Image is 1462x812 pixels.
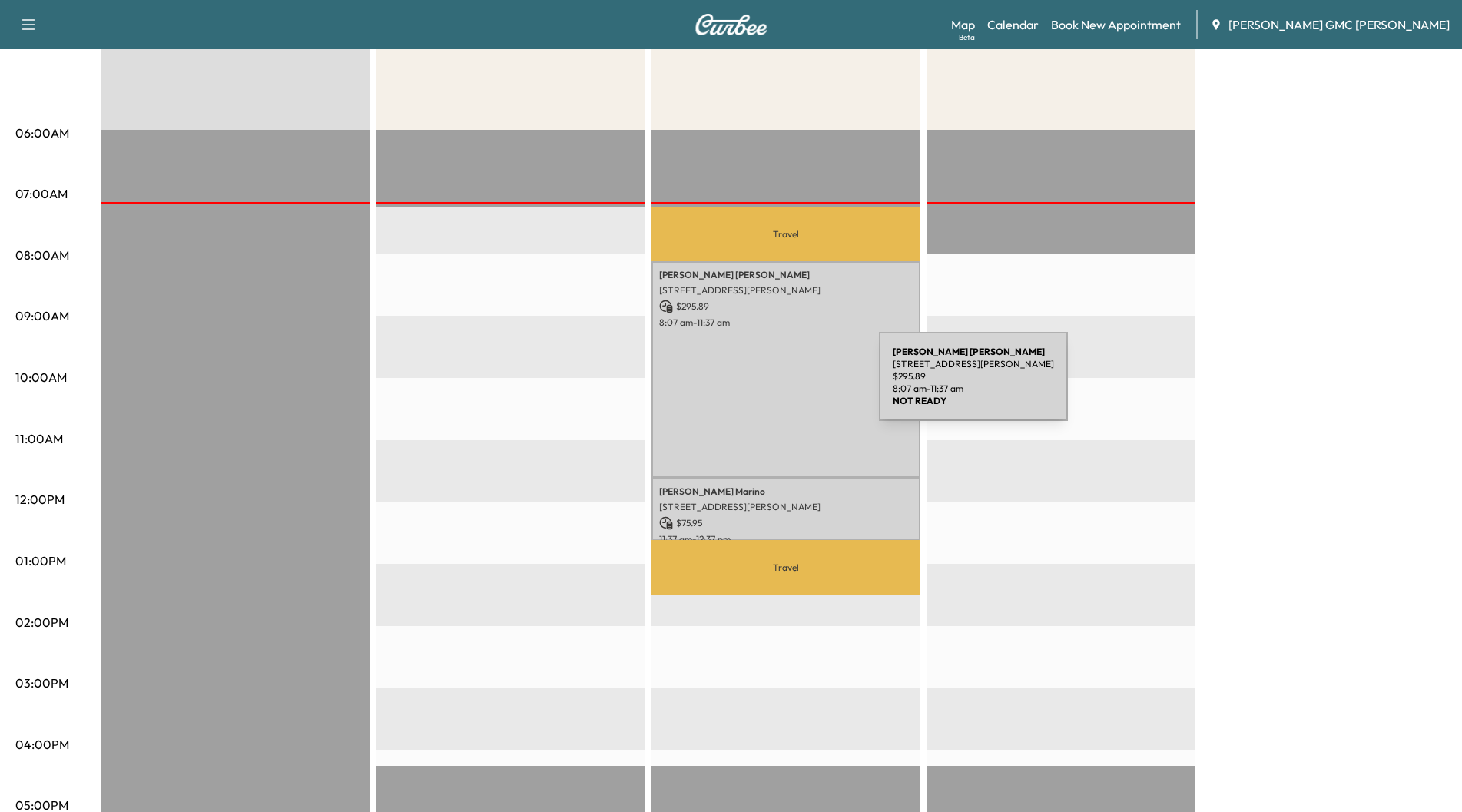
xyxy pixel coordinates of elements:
p: Travel [651,540,920,595]
p: 8:07 am - 11:37 am [893,383,1054,395]
b: [PERSON_NAME] [PERSON_NAME] [893,346,1045,357]
img: Curbee Logo [695,14,768,35]
p: 07:00AM [15,184,68,203]
a: MapBeta [951,15,975,34]
p: [STREET_ADDRESS][PERSON_NAME] [659,284,913,297]
p: $ 75.95 [659,516,913,530]
p: [PERSON_NAME] Marino [659,486,913,498]
p: 04:00PM [15,735,69,754]
p: Travel [651,207,920,261]
p: [STREET_ADDRESS][PERSON_NAME] [659,501,913,513]
p: 06:00AM [15,124,69,142]
span: [PERSON_NAME] GMC [PERSON_NAME] [1228,15,1450,34]
p: 10:00AM [15,368,67,386]
p: 02:00PM [15,613,68,631]
p: $ 295.89 [659,300,913,313]
p: $ 295.89 [893,370,1054,383]
p: 03:00PM [15,674,68,692]
p: [PERSON_NAME] [PERSON_NAME] [659,269,913,281]
a: Book New Appointment [1051,15,1181,34]
p: 09:00AM [15,307,69,325]
b: NOT READY [893,395,946,406]
p: 12:00PM [15,490,65,509]
p: 08:00AM [15,246,69,264]
a: Calendar [987,15,1039,34]
p: [STREET_ADDRESS][PERSON_NAME] [893,358,1054,370]
p: 01:00PM [15,552,66,570]
p: 11:37 am - 12:37 pm [659,533,913,545]
p: 8:07 am - 11:37 am [659,317,913,329]
div: Beta [959,31,975,43]
p: 11:00AM [15,429,63,448]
